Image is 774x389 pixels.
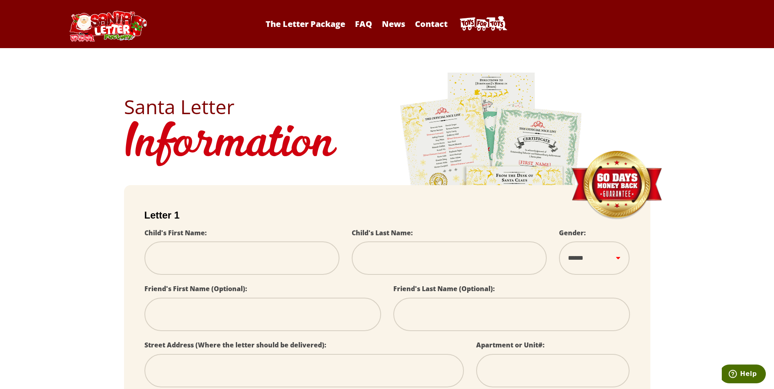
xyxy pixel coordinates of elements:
[144,210,630,221] h2: Letter 1
[144,228,207,237] label: Child's First Name:
[722,365,766,385] iframe: Opens a widget where you can find more information
[399,71,583,299] img: letters.png
[571,150,663,220] img: Money Back Guarantee
[411,18,452,29] a: Contact
[352,228,413,237] label: Child's Last Name:
[67,11,149,42] img: Santa Letter Logo
[559,228,586,237] label: Gender:
[378,18,409,29] a: News
[144,340,326,349] label: Street Address (Where the letter should be delivered):
[476,340,545,349] label: Apartment or Unit#:
[144,284,247,293] label: Friend's First Name (Optional):
[393,284,495,293] label: Friend's Last Name (Optional):
[124,117,650,173] h1: Information
[262,18,349,29] a: The Letter Package
[124,97,650,117] h2: Santa Letter
[351,18,376,29] a: FAQ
